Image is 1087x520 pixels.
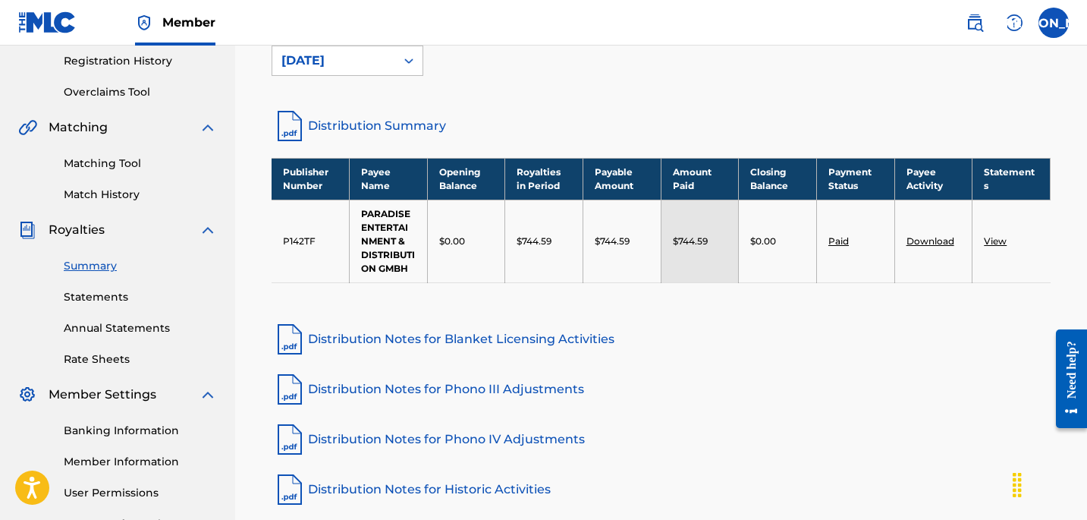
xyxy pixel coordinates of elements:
[272,471,308,508] img: pdf
[972,158,1051,200] th: Statements
[750,235,776,248] p: $0.00
[64,351,217,367] a: Rate Sheets
[1005,14,1023,32] img: help
[1011,447,1087,520] div: Widget de chat
[583,158,661,200] th: Payable Amount
[828,235,849,247] a: Paid
[272,471,1051,508] a: Distribution Notes for Historic Activities
[199,386,217,404] img: expand
[272,200,350,282] td: P142TF
[427,158,505,200] th: Opening Balance
[18,11,77,33] img: MLC Logo
[64,423,217,439] a: Banking Information
[272,321,1051,358] a: Distribution Notes for Blanket Licensing Activities
[199,221,217,239] img: expand
[64,187,217,203] a: Match History
[517,235,551,248] p: $744.59
[960,8,990,38] a: Public Search
[64,289,217,305] a: Statements
[64,320,217,336] a: Annual Statements
[272,108,1051,144] a: Distribution Summary
[49,118,108,137] span: Matching
[816,158,894,200] th: Payment Status
[906,235,954,247] a: Download
[272,158,350,200] th: Publisher Number
[64,84,217,100] a: Overclaims Tool
[64,454,217,470] a: Member Information
[272,321,308,358] img: pdf
[1045,318,1087,440] iframe: Resource Center
[64,485,217,501] a: User Permissions
[673,235,708,248] p: $744.59
[595,235,630,248] p: $744.59
[64,258,217,274] a: Summary
[18,118,37,137] img: Matching
[281,52,386,70] div: [DATE]
[966,14,984,32] img: search
[49,386,156,404] span: Member Settings
[199,118,217,137] img: expand
[49,221,105,239] span: Royalties
[162,14,215,31] span: Member
[18,221,36,239] img: Royalties
[350,158,428,200] th: Payee Name
[505,158,583,200] th: Royalties in Period
[984,235,1007,247] a: View
[135,14,153,32] img: Top Rightsholder
[272,371,308,408] img: pdf
[272,371,1051,408] a: Distribution Notes for Phono III Adjustments
[1005,462,1029,508] div: Arrastrar
[1011,447,1087,520] iframe: Chat Widget
[272,421,308,458] img: pdf
[64,53,217,69] a: Registration History
[661,158,739,200] th: Amount Paid
[999,8,1029,38] div: Help
[894,158,972,200] th: Payee Activity
[739,158,817,200] th: Closing Balance
[64,156,217,172] a: Matching Tool
[1038,8,1069,38] div: User Menu
[18,386,36,404] img: Member Settings
[272,421,1051,458] a: Distribution Notes for Phono IV Adjustments
[439,235,465,248] p: $0.00
[350,200,428,282] td: PARADISE ENTERTAINMENT & DISTRIBUTION GMBH
[272,108,308,144] img: distribution-summary-pdf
